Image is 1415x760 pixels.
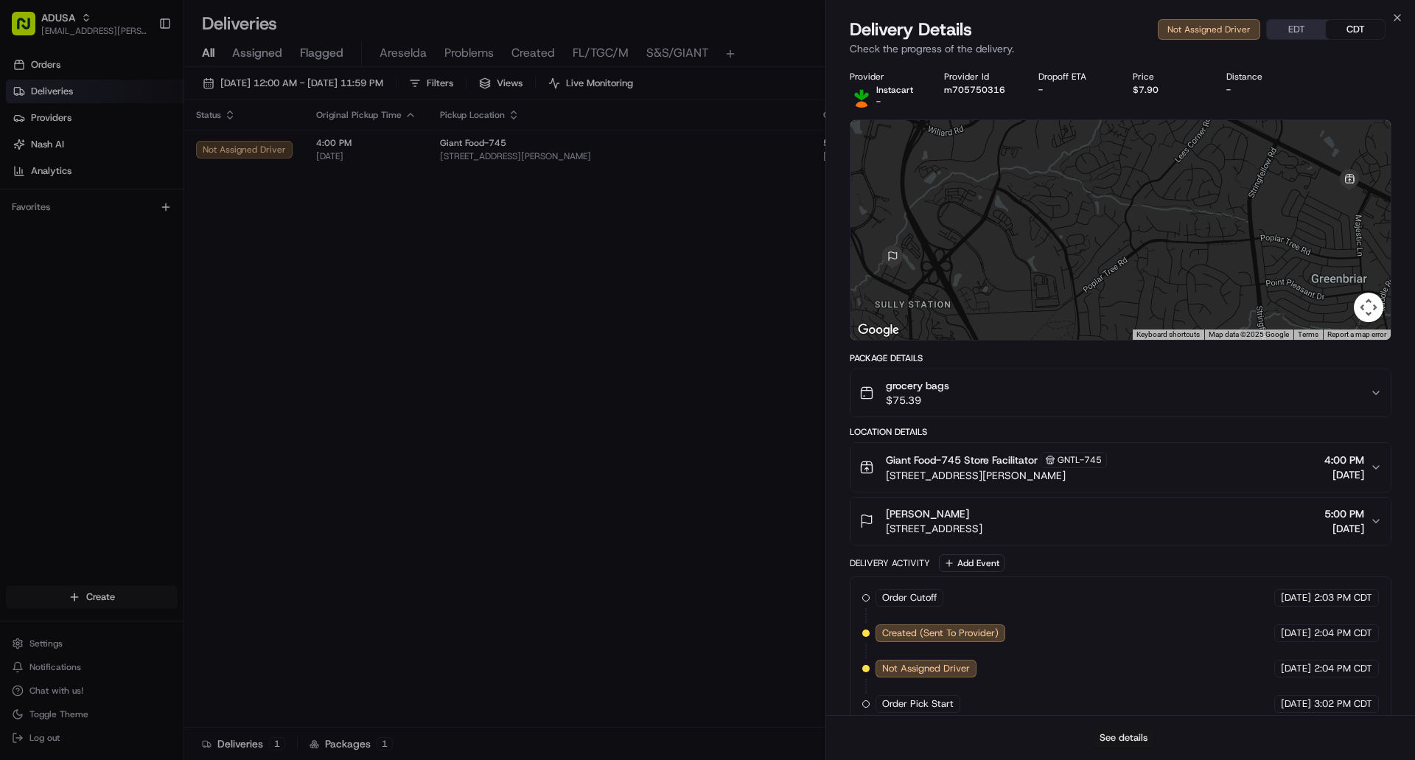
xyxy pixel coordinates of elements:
[850,352,1391,364] div: Package Details
[1281,662,1311,675] span: [DATE]
[50,156,186,167] div: We're available if you need us!
[1314,591,1372,604] span: 2:03 PM CDT
[1327,330,1386,338] a: Report a map error
[251,145,268,163] button: Start new chat
[1133,84,1203,96] div: $7.90
[1133,71,1203,83] div: Price
[1038,84,1109,96] div: -
[850,84,873,108] img: profile_instacart_ahold_partner.png
[50,141,242,156] div: Start new chat
[104,249,178,261] a: Powered byPylon
[1226,71,1297,83] div: Distance
[38,95,243,111] input: Clear
[886,521,982,536] span: [STREET_ADDRESS]
[850,18,972,41] span: Delivery Details
[1326,20,1385,39] button: CDT
[1093,728,1154,748] button: See details
[1314,697,1372,711] span: 3:02 PM CDT
[1226,84,1297,96] div: -
[1298,330,1318,338] a: Terms (opens in new tab)
[1058,454,1102,466] span: GNTL-745
[147,250,178,261] span: Pylon
[850,41,1391,56] p: Check the progress of the delivery.
[886,468,1107,483] span: [STREET_ADDRESS][PERSON_NAME]
[1267,20,1326,39] button: EDT
[882,627,999,640] span: Created (Sent To Provider)
[850,71,920,83] div: Provider
[119,208,242,234] a: 💻API Documentation
[882,697,954,711] span: Order Pick Start
[125,215,136,227] div: 💻
[850,369,1391,416] button: grocery bags$75.39
[1281,591,1311,604] span: [DATE]
[1136,330,1200,340] button: Keyboard shortcuts
[29,214,113,229] span: Knowledge Base
[1038,71,1109,83] div: Dropoff ETA
[886,378,949,393] span: grocery bags
[139,214,237,229] span: API Documentation
[15,215,27,227] div: 📗
[944,71,1015,83] div: Provider Id
[15,141,41,167] img: 1736555255976-a54dd68f-1ca7-489b-9aae-adbdc363a1c4
[15,15,44,44] img: Nash
[1324,453,1364,467] span: 4:00 PM
[15,59,268,83] p: Welcome 👋
[1281,627,1311,640] span: [DATE]
[882,591,937,604] span: Order Cutoff
[850,557,930,569] div: Delivery Activity
[854,321,903,340] a: Open this area in Google Maps (opens a new window)
[1324,506,1364,521] span: 5:00 PM
[9,208,119,234] a: 📗Knowledge Base
[886,506,969,521] span: [PERSON_NAME]
[1281,697,1311,711] span: [DATE]
[1324,467,1364,482] span: [DATE]
[1209,330,1289,338] span: Map data ©2025 Google
[876,84,913,96] span: Instacart
[886,453,1038,467] span: Giant Food-745 Store Facilitator
[854,321,903,340] img: Google
[876,96,881,108] span: -
[886,393,949,408] span: $75.39
[1324,521,1364,536] span: [DATE]
[850,426,1391,438] div: Location Details
[850,498,1391,545] button: [PERSON_NAME][STREET_ADDRESS]5:00 PM[DATE]
[1314,627,1372,640] span: 2:04 PM CDT
[944,84,1005,96] button: m705750316
[850,443,1391,492] button: Giant Food-745 Store FacilitatorGNTL-745[STREET_ADDRESS][PERSON_NAME]4:00 PM[DATE]
[1314,662,1372,675] span: 2:04 PM CDT
[939,554,1005,572] button: Add Event
[1354,293,1383,322] button: Map camera controls
[882,662,970,675] span: Not Assigned Driver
